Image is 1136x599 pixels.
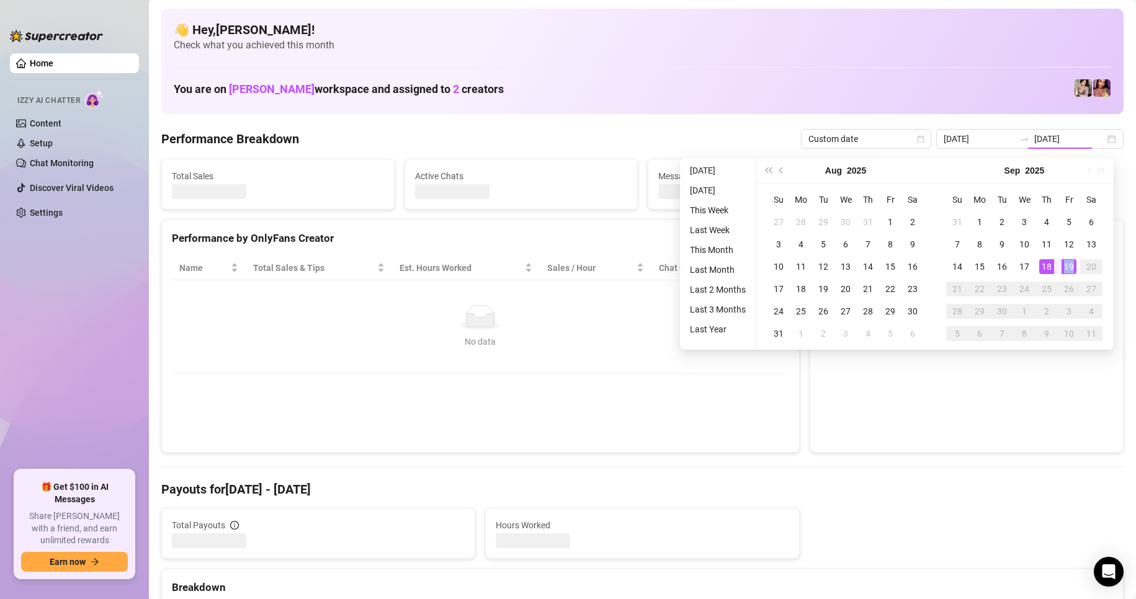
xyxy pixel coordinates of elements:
[21,510,128,547] span: Share [PERSON_NAME] with a friend, and earn unlimited rewards
[453,82,459,95] span: 2
[172,169,384,183] span: Total Sales
[21,552,128,572] button: Earn nowarrow-right
[161,130,299,148] h4: Performance Breakdown
[651,256,789,280] th: Chat Conversion
[91,557,99,566] span: arrow-right
[808,130,924,148] span: Custom date
[21,481,128,505] span: 🎁 Get $100 in AI Messages
[1019,134,1029,144] span: to
[230,521,239,530] span: info-circle
[174,38,1111,52] span: Check what you achieved this month
[30,58,53,68] a: Home
[547,261,634,275] span: Sales / Hour
[253,261,375,275] span: Total Sales & Tips
[172,256,246,280] th: Name
[1075,79,1092,97] img: Jenna
[85,90,104,108] img: AI Chatter
[184,335,777,348] div: No data
[10,30,103,42] img: logo-BBDzfeDw.svg
[1094,557,1124,587] div: Open Intercom Messenger
[944,132,1014,146] input: Start date
[400,261,522,275] div: Est. Hours Worked
[179,261,228,275] span: Name
[30,208,63,218] a: Settings
[172,579,1113,596] div: Breakdown
[1093,79,1111,97] img: GODDESS
[17,95,80,107] span: Izzy AI Chatter
[161,481,1124,498] h4: Payouts for [DATE] - [DATE]
[30,138,53,148] a: Setup
[246,256,392,280] th: Total Sales & Tips
[229,82,315,95] span: [PERSON_NAME]
[415,169,627,183] span: Active Chats
[1019,134,1029,144] span: swap-right
[496,518,789,532] span: Hours Worked
[174,82,504,96] h1: You are on workspace and assigned to creators
[540,256,651,280] th: Sales / Hour
[172,518,225,532] span: Total Payouts
[917,135,924,143] span: calendar
[50,557,86,567] span: Earn now
[658,169,870,183] span: Messages Sent
[659,261,771,275] span: Chat Conversion
[820,230,1113,247] div: Sales by OnlyFans Creator
[174,21,1111,38] h4: 👋 Hey, [PERSON_NAME] !
[30,118,61,128] a: Content
[30,158,94,168] a: Chat Monitoring
[30,183,114,193] a: Discover Viral Videos
[172,230,789,247] div: Performance by OnlyFans Creator
[1034,132,1105,146] input: End date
